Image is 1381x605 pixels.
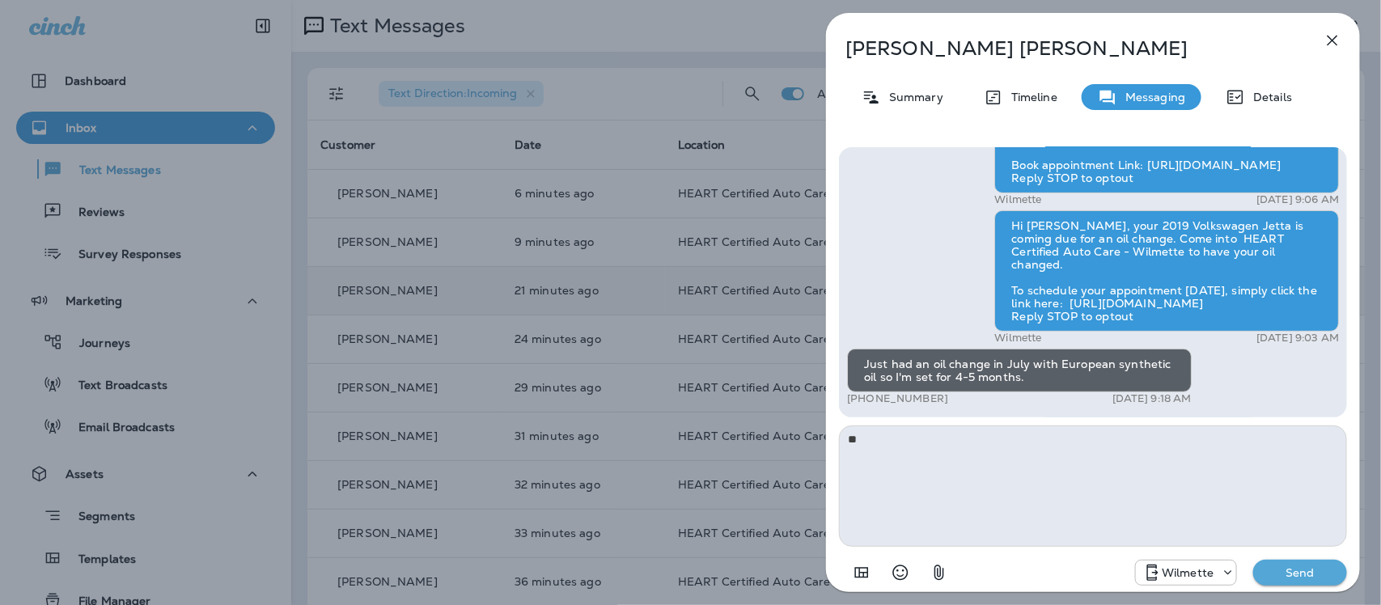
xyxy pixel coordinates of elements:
div: Just had an oil change in July with European synthetic oil so I'm set for 4-5 months. [847,349,1192,392]
p: [PHONE_NUMBER] [847,392,948,405]
p: Wilmette [1162,566,1214,579]
div: +1 (847) 865-9557 [1136,563,1236,582]
p: Wilmette [994,193,1041,206]
p: Details [1245,91,1292,104]
p: Timeline [1003,91,1057,104]
p: Messaging [1117,91,1185,104]
div: Hi [PERSON_NAME], your 2019 Volkswagen Jetta is coming due for an oil change. Come into HEART Cer... [994,210,1339,332]
p: Send [1266,565,1334,580]
p: [DATE] 9:03 AM [1256,332,1339,345]
p: Wilmette [994,332,1041,345]
button: Send [1253,560,1347,586]
p: Summary [881,91,943,104]
p: [PERSON_NAME] [PERSON_NAME] [845,37,1287,60]
p: [DATE] 9:06 AM [1256,193,1339,206]
p: [DATE] 9:18 AM [1112,392,1192,405]
button: Add in a premade template [845,556,878,589]
button: Select an emoji [884,556,917,589]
